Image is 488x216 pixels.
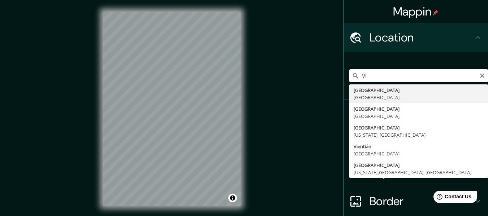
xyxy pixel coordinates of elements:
[370,165,474,180] h4: Layout
[424,188,480,208] iframe: Help widget launcher
[393,4,439,19] h4: Mappin
[370,194,474,208] h4: Border
[103,12,241,206] canvas: Map
[433,10,439,16] img: pin-icon.png
[354,124,484,131] div: [GEOGRAPHIC_DATA]
[354,150,484,157] div: [GEOGRAPHIC_DATA]
[354,113,484,120] div: [GEOGRAPHIC_DATA]
[354,131,484,138] div: [US_STATE], [GEOGRAPHIC_DATA]
[354,143,484,150] div: Vientián
[344,100,488,129] div: Pins
[344,129,488,158] div: Style
[354,87,484,94] div: [GEOGRAPHIC_DATA]
[479,72,485,79] button: Clear
[354,105,484,113] div: [GEOGRAPHIC_DATA]
[344,158,488,187] div: Layout
[354,94,484,101] div: [GEOGRAPHIC_DATA]
[349,69,488,82] input: Pick your city or area
[228,194,237,202] button: Toggle attribution
[344,23,488,52] div: Location
[354,162,484,169] div: [GEOGRAPHIC_DATA]
[344,187,488,216] div: Border
[370,30,474,45] h4: Location
[354,169,484,176] div: [US_STATE][GEOGRAPHIC_DATA], [GEOGRAPHIC_DATA]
